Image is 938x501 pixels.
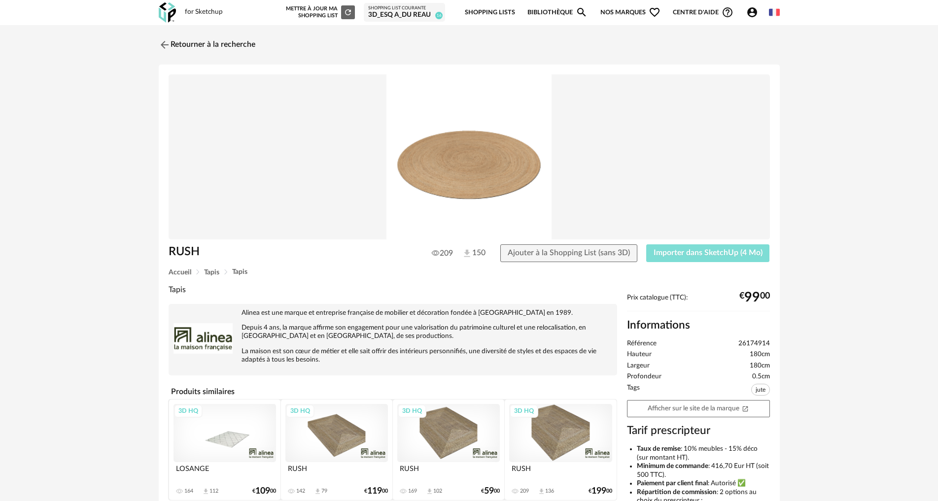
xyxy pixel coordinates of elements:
[673,6,733,18] span: Centre d'aideHelp Circle Outline icon
[159,2,176,23] img: OXP
[159,34,255,56] a: Retourner à la recherche
[627,384,640,398] span: Tags
[393,400,504,500] a: 3D HQ RUSH 169 Download icon 102 €5900
[545,488,554,495] div: 136
[169,74,770,240] img: Product pack shot
[591,488,606,495] span: 199
[184,488,193,495] div: 164
[209,488,218,495] div: 112
[397,462,500,482] div: RUSH
[314,488,321,495] span: Download icon
[368,5,441,20] a: Shopping List courante 3D_ESQ A_DU REAU 16
[746,6,763,18] span: Account Circle icon
[174,309,612,317] p: Alinea est une marque et entreprise française de mobilier et décoration fondée à [GEOGRAPHIC_DATA...
[527,1,588,24] a: BibliothèqueMagnify icon
[321,488,327,495] div: 79
[169,400,280,500] a: 3D HQ LOSANGE 164 Download icon 112 €10900
[637,489,717,496] b: Répartition de commission
[750,362,770,370] span: 180cm
[202,488,209,495] span: Download icon
[232,268,247,275] span: Tapis
[364,488,388,495] div: € 00
[368,11,441,20] div: 3D_ESQ A_DU REAU
[285,462,388,482] div: RUSH
[204,269,219,276] span: Tapis
[408,488,417,495] div: 169
[627,339,657,348] span: Référence
[637,445,681,452] b: Taux de remise
[538,488,545,495] span: Download icon
[637,463,708,469] b: Minimum de commande
[281,400,392,500] a: 3D HQ RUSH 142 Download icon 79 €11900
[744,294,760,301] span: 99
[286,404,314,417] div: 3D HQ
[627,318,770,333] h2: Informations
[627,372,661,381] span: Profondeur
[174,462,276,482] div: LOSANGE
[159,39,171,51] img: svg+xml;base64,PHN2ZyB3aWR0aD0iMjQiIGhlaWdodD0iMjQiIHZpZXdCb3g9IjAgMCAyNCAyNCIgZmlsbD0ibm9uZSIgeG...
[637,462,770,479] li: : 416,70 Eur HT (soit 500 TTC).
[433,488,442,495] div: 102
[174,347,612,364] p: La maison est son cœur de métier et elle sait offrir des intérieurs personnifiés, une diversité d...
[296,488,305,495] div: 142
[426,488,433,495] span: Download icon
[252,488,276,495] div: € 00
[484,488,494,495] span: 59
[637,480,708,487] b: Paiement par client final
[738,339,770,348] span: 26174914
[169,269,191,276] span: Accueil
[742,404,749,411] span: Open In New icon
[649,6,660,18] span: Heart Outline icon
[746,6,758,18] span: Account Circle icon
[169,244,414,260] h1: RUSH
[752,372,770,381] span: 0.5cm
[432,248,453,258] span: 209
[344,9,352,15] span: Refresh icon
[751,384,770,396] span: jute
[169,384,617,399] h4: Produits similaires
[637,445,770,462] li: : 10% meubles - 15% déco (sur montant HT).
[174,324,612,340] p: Depuis 4 ans, la marque affirme son engagement pour une valorisation du patrimoine culturel et un...
[169,268,770,276] div: Breadcrumb
[508,249,630,257] span: Ajouter à la Shopping List (sans 3D)
[627,362,650,370] span: Largeur
[627,400,770,417] a: Afficher sur le site de la marqueOpen In New icon
[750,350,770,359] span: 180cm
[481,488,500,495] div: € 00
[600,1,660,24] span: Nos marques
[462,248,482,259] span: 150
[465,1,515,24] a: Shopping Lists
[627,350,652,359] span: Hauteur
[627,294,770,312] div: Prix catalogue (TTC):
[509,462,612,482] div: RUSH
[505,400,616,500] a: 3D HQ RUSH 209 Download icon 136 €19900
[367,488,382,495] span: 119
[510,404,538,417] div: 3D HQ
[769,7,780,18] img: fr
[368,5,441,11] div: Shopping List courante
[654,249,763,257] span: Importer dans SketchUp (4 Mo)
[185,8,223,17] div: for Sketchup
[520,488,529,495] div: 209
[255,488,270,495] span: 109
[627,424,770,438] h3: Tarif prescripteur
[398,404,426,417] div: 3D HQ
[739,294,770,301] div: € 00
[435,12,443,19] span: 16
[174,309,233,368] img: brand logo
[169,285,617,295] div: Tapis
[500,244,637,262] button: Ajouter à la Shopping List (sans 3D)
[462,248,472,259] img: Téléchargements
[576,6,588,18] span: Magnify icon
[174,404,203,417] div: 3D HQ
[646,244,770,262] button: Importer dans SketchUp (4 Mo)
[284,5,355,19] div: Mettre à jour ma Shopping List
[589,488,612,495] div: € 00
[722,6,733,18] span: Help Circle Outline icon
[637,479,770,488] li: : Autorisé ✅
